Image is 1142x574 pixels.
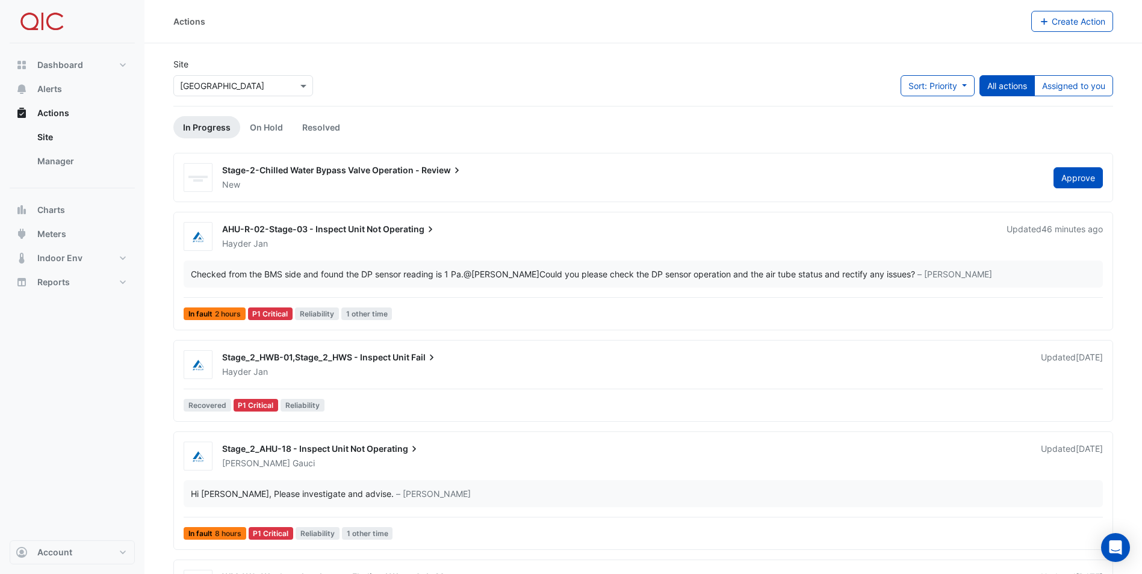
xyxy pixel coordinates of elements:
[16,252,28,264] app-icon: Indoor Env
[222,179,240,190] span: New
[37,83,62,95] span: Alerts
[281,399,324,412] span: Reliability
[28,125,135,149] a: Site
[908,81,957,91] span: Sort: Priority
[10,101,135,125] button: Actions
[253,238,268,250] span: Jan
[1076,443,1103,454] span: Tue 29-Jul-2025 10:35 AEST
[14,10,69,34] img: Company Logo
[16,83,28,95] app-icon: Alerts
[173,58,188,70] label: Site
[342,527,393,540] span: 1 other time
[10,222,135,246] button: Meters
[16,276,28,288] app-icon: Reports
[1054,167,1103,188] button: Approve
[293,457,315,469] span: Gauci
[10,246,135,270] button: Indoor Env
[16,204,28,216] app-icon: Charts
[1052,16,1105,26] span: Create Action
[10,198,135,222] button: Charts
[37,276,70,288] span: Reports
[37,107,69,119] span: Actions
[917,268,992,280] span: – [PERSON_NAME]
[396,487,471,500] span: – [PERSON_NAME]
[293,116,350,138] a: Resolved
[1041,351,1103,378] div: Updated
[1034,75,1113,96] button: Assigned to you
[10,270,135,294] button: Reports
[341,307,393,320] span: 1 other time
[1041,443,1103,469] div: Updated
[215,530,241,537] span: 8 hours
[184,231,212,243] img: Airmaster Australia
[10,77,135,101] button: Alerts
[10,53,135,77] button: Dashboard
[16,228,28,240] app-icon: Meters
[1061,173,1095,183] span: Approve
[222,224,381,234] span: AHU-R-02-Stage-03 - Inspect Unit Not
[249,527,294,540] div: P1 Critical
[1076,352,1103,362] span: Thu 14-Aug-2025 10:05 AEST
[367,443,420,455] span: Operating
[1007,223,1103,250] div: Updated
[191,487,394,500] div: Hi [PERSON_NAME], Please investigate and advise.
[37,204,65,216] span: Charts
[184,451,212,463] img: Airmaster Australia
[296,527,340,540] span: Reliability
[234,399,279,412] div: P1 Critical
[421,164,463,176] span: Review
[37,59,83,71] span: Dashboard
[464,269,539,279] span: agauci@airmaster.com.au [Airmaster Australia]
[10,125,135,178] div: Actions
[222,458,290,468] span: [PERSON_NAME]
[173,116,240,138] a: In Progress
[184,527,246,540] span: In fault
[37,228,66,240] span: Meters
[222,165,420,175] span: Stage-2-Chilled Water Bypass Valve Operation -
[295,307,339,320] span: Reliability
[222,366,251,377] span: Hayder
[1041,224,1103,234] span: Tue 26-Aug-2025 14:31 AEST
[28,149,135,173] a: Manager
[1101,533,1130,562] div: Open Intercom Messenger
[253,366,268,378] span: Jan
[222,238,251,248] span: Hayder
[10,540,135,564] button: Account
[37,252,82,264] span: Indoor Env
[222,443,365,454] span: Stage_2_AHU-18 - Inspect Unit Not
[191,268,915,280] div: Checked from the BMS side and found the DP sensor reading is 1 Pa. Could you please check the DP ...
[248,307,293,320] div: P1 Critical
[173,15,205,28] div: Actions
[16,59,28,71] app-icon: Dashboard
[184,307,246,320] span: In fault
[215,310,241,318] span: 2 hours
[901,75,975,96] button: Sort: Priority
[383,223,436,235] span: Operating
[240,116,293,138] a: On Hold
[184,399,231,412] span: Recovered
[222,352,409,362] span: Stage_2_HWB-01,Stage_2_HWS - Inspect Unit
[184,359,212,371] img: Airmaster Australia
[37,546,72,558] span: Account
[1031,11,1114,32] button: Create Action
[411,351,438,363] span: Fail
[979,75,1035,96] button: All actions
[16,107,28,119] app-icon: Actions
